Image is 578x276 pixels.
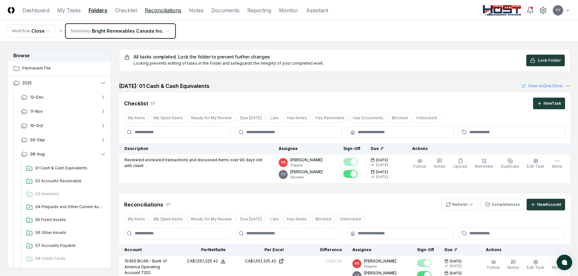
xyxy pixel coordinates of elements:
[24,227,106,239] a: 06 Other Assets
[22,80,32,86] span: 2025
[537,202,561,207] div: New Account
[267,113,282,123] button: Late
[22,65,106,71] span: Permanent File
[376,170,388,175] span: [DATE]
[453,164,467,169] span: Upload
[35,191,104,197] span: 03 Inventory
[364,270,396,276] p: [PERSON_NAME]
[355,261,359,266] span: KB
[267,214,282,224] button: Late
[533,98,565,109] button: NewTask
[151,101,155,106] div: 1 / 1
[527,265,544,270] span: Edit Task
[187,214,235,224] button: Ready for My Review
[538,58,561,63] span: Lock Folder
[35,256,104,261] span: 08 Credit Cards
[145,6,181,14] a: Reconciliations
[273,143,338,154] th: Assignee
[551,157,563,171] button: More
[35,165,104,171] span: 01 Cash & Cash Equivalents
[124,214,149,224] button: My Items
[124,259,167,275] span: BCAN - Bank of America Operating Account 7202
[527,164,544,169] span: Edit Task
[434,164,445,169] span: Notes
[506,258,520,272] button: Notes
[442,199,478,210] button: Refresh
[364,264,396,269] p: Preparer
[522,83,562,89] a: View onOne Drive
[24,163,106,174] a: 01 Cash & Cash Equivalents
[24,240,106,252] a: 07 Accounts Payable
[124,201,163,208] div: Reconciliations
[124,157,268,169] p: Reviewed uncleared transactions and discussed items over 90 days old with client
[245,258,276,264] div: CA$1,561,325.42
[413,164,426,169] span: Follow
[306,6,328,14] a: Assistant
[412,113,441,123] button: Unblocked
[8,61,112,76] a: Permanent File
[57,6,81,14] a: My Tasks
[376,163,388,167] div: [DATE]
[452,157,468,171] button: Upload
[343,170,358,178] button: Mark complete
[16,119,112,133] button: 10-Oct
[119,82,209,90] h2: [DATE]: 01 Cash & Cash Equivalents
[376,158,388,163] span: [DATE]
[336,214,364,224] button: Unblocked
[150,113,186,123] button: My Open Items
[35,204,104,210] span: 04 Prepaids and Other Current Assets
[30,151,45,157] span: 08-Aug
[247,6,271,14] a: Reporting
[30,94,44,100] span: 12-Dec
[481,199,524,210] button: Completeness
[124,100,148,107] div: Checklist
[481,247,565,253] div: Actions
[483,5,521,16] img: Host NA Holdings logo
[124,259,136,263] span: 10360
[16,133,112,147] button: 09-Sep
[24,188,106,200] a: 03 Inventory
[486,258,501,272] button: Follow
[173,244,231,256] th: Per NetSuite
[30,123,43,129] span: 10-Oct
[22,6,49,14] a: Dashboard
[526,157,546,171] button: Edit Task
[35,243,104,249] span: 07 Accounts Payable
[347,244,412,256] th: Assignee
[500,157,520,171] button: Duplicate
[290,175,323,180] p: Reviewer
[211,6,240,14] a: Documents
[16,104,112,119] button: 11-Nov
[24,214,106,226] a: 05 Fixed Assets
[552,5,564,16] button: CY
[231,244,289,256] th: Per Excel
[376,175,388,179] div: [DATE]
[24,175,106,187] a: 02 Accounts Receivable
[166,202,170,207] div: 1 / 1
[124,113,149,123] button: My Items
[338,143,366,154] th: Sign-Off
[134,60,324,66] div: Locking prevents editing of tasks in the folder and safeguards the integrity of your completed work.
[551,258,563,272] button: More
[475,164,493,169] span: Reminder
[557,255,572,270] button: atlas-launcher
[487,265,500,270] span: Follow
[371,146,397,152] div: Due
[8,25,175,37] nav: breadcrumb
[8,76,112,90] button: 2025
[150,214,186,224] button: My Open Items
[433,157,447,171] button: Notes
[35,230,104,236] span: 06 Other Assets
[527,199,565,210] button: NewAccount
[119,143,274,154] th: Description
[312,214,335,224] button: Blocked
[236,258,284,264] a: CA$1,561,325.42
[16,147,112,161] button: 08-Aug
[24,253,106,265] a: 08 Credit Cards
[290,169,323,175] p: [PERSON_NAME]
[325,258,342,264] div: CA$0.00
[312,113,348,123] button: Has Reminders
[124,247,168,253] div: Account
[407,146,565,152] div: Actions
[187,258,226,264] button: CA$1,561,325.42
